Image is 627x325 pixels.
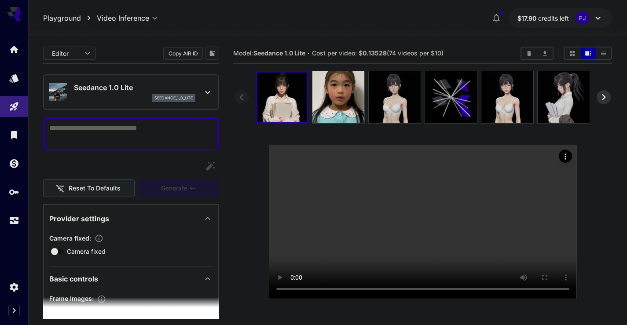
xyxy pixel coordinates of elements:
[208,48,216,58] button: Add to library
[9,186,19,197] div: API Keys
[559,150,572,163] div: Actions
[49,208,213,229] div: Provider settings
[253,49,305,57] b: Seedance 1.0 Lite
[538,71,590,123] img: e+1qfAAAAABJRU5ErkJggg==
[509,8,612,28] button: $17.89742EJ
[576,11,589,25] div: EJ
[43,13,81,23] a: Playground
[369,71,421,123] img: wdTFQVeEDCt5wAAAABJRU5ErkJggg==
[517,15,538,22] span: $17.90
[521,47,537,59] button: Clear videos
[154,95,193,101] p: seedance_1_0_lite
[52,49,79,58] span: Editor
[565,47,580,59] button: Show videos in grid view
[9,215,19,226] div: Usage
[163,47,203,60] button: Copy AIR ID
[564,47,612,60] div: Show videos in grid viewShow videos in video viewShow videos in list view
[49,234,91,242] span: Camera fixed :
[74,82,195,93] p: Seedance 1.0 Lite
[481,71,533,123] img: p9LeaWt+LDAAAAAElFTkSuQmCC
[49,213,109,224] p: Provider settings
[312,71,364,123] img: +Zb0sEg8AAAAASUVORK5CYII=
[308,48,310,58] p: ·
[580,47,596,59] button: Show videos in video view
[9,101,19,112] div: Playground
[8,305,20,316] button: Expand sidebar
[94,295,110,303] button: Upload frame images.
[9,73,19,84] div: Models
[9,158,19,169] div: Wallet
[538,15,569,22] span: credits left
[233,49,305,57] span: Model:
[257,73,307,122] img: zIC5zACb2CYnC7Lg2jHAAAAAElFTkSuQmCC
[312,49,444,57] span: Cost per video: $ (74 videos per $10)
[49,274,98,284] p: Basic controls
[49,295,94,302] span: Frame Images :
[49,268,213,289] div: Basic controls
[49,79,213,106] div: Seedance 1.0 Liteseedance_1_0_lite
[9,129,19,140] div: Library
[97,13,149,23] span: Video Inference
[517,14,569,23] div: $17.89742
[67,247,106,256] span: Camera fixed
[9,281,19,292] div: Settings
[43,13,97,23] nav: breadcrumb
[537,47,553,59] button: Download All
[9,44,19,55] div: Home
[521,47,554,60] div: Clear videosDownload All
[596,47,611,59] button: Show videos in list view
[363,49,387,57] b: 0.13528
[43,179,135,197] button: Reset to defaults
